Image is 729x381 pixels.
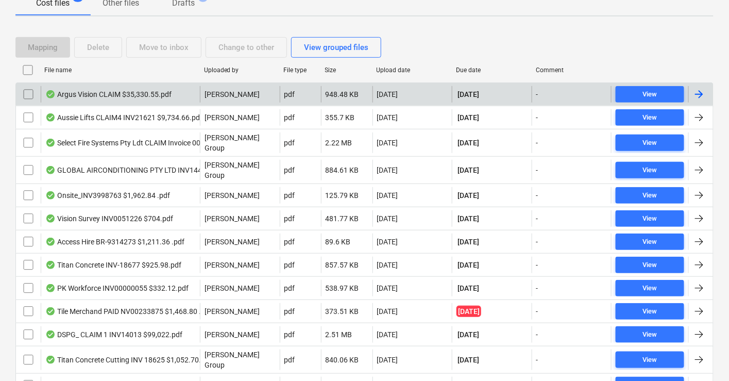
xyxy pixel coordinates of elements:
[326,356,359,364] div: 840.06 KB
[45,166,56,174] div: OCR finished
[45,90,172,98] div: Argus Vision CLAIM $35,330.55.pdf
[456,112,480,123] span: [DATE]
[284,139,295,147] div: pdf
[284,330,295,339] div: pdf
[45,284,189,292] div: PK Workforce INV00000055 $332.12.pdf
[536,113,538,122] div: -
[377,113,398,122] div: [DATE]
[643,283,657,294] div: View
[45,238,56,246] div: OCR finished
[616,352,684,368] button: View
[326,238,351,246] div: 89.6 KB
[456,67,528,74] div: Due date
[45,139,56,147] div: OCR finished
[643,354,657,366] div: View
[616,257,684,273] button: View
[456,283,480,293] span: [DATE]
[643,259,657,271] div: View
[456,165,480,175] span: [DATE]
[45,166,272,174] div: GLOBAL AIRCONDITIONING PTY LTD INV144165-3 $61,358.00.pdf
[45,284,56,292] div: OCR finished
[616,280,684,296] button: View
[616,210,684,227] button: View
[643,164,657,176] div: View
[45,261,56,269] div: OCR finished
[284,90,295,98] div: pdf
[377,90,398,98] div: [DATE]
[45,330,182,339] div: DSPG_ CLAIM 1 INV14013 $99,022.pdf
[326,90,359,98] div: 948.48 KB
[377,238,398,246] div: [DATE]
[616,326,684,343] button: View
[205,112,260,123] p: [PERSON_NAME]
[643,306,657,318] div: View
[44,67,196,74] div: File name
[377,191,398,200] div: [DATE]
[616,234,684,250] button: View
[284,307,295,316] div: pdf
[326,166,359,174] div: 884.61 KB
[284,166,295,174] div: pdf
[326,139,352,147] div: 2.22 MB
[45,356,212,364] div: Titan Concrete Cutting INV 18625 $1,052.70.pdf
[643,213,657,225] div: View
[284,261,295,269] div: pdf
[205,283,260,293] p: [PERSON_NAME]
[45,191,56,200] div: OCR finished
[456,89,480,100] span: [DATE]
[45,191,170,200] div: Onsite_INV3998763 $1,962.84 .pdf
[536,356,538,364] div: -
[616,109,684,126] button: View
[536,238,538,246] div: -
[45,307,212,316] div: Tile Merchand PAID NV00233875 $1,468.80 .pdf
[326,214,359,223] div: 481.77 KB
[284,67,317,74] div: File type
[456,237,480,247] span: [DATE]
[536,67,607,74] div: Comment
[284,238,295,246] div: pdf
[204,67,276,74] div: Uploaded by
[45,238,184,246] div: Access Hire BR-9314273 $1,211.36 .pdf
[536,214,538,223] div: -
[326,261,359,269] div: 857.57 KB
[616,187,684,204] button: View
[643,112,657,124] div: View
[536,330,538,339] div: -
[326,191,359,200] div: 125.79 KB
[205,132,276,153] p: [PERSON_NAME] Group
[205,213,260,224] p: [PERSON_NAME]
[45,113,202,122] div: Aussie Lifts CLAIM4 INV21621 $9,734.66.pdf
[377,356,398,364] div: [DATE]
[456,213,480,224] span: [DATE]
[536,307,538,316] div: -
[45,307,56,316] div: OCR finished
[325,67,368,74] div: Size
[536,139,538,147] div: -
[377,214,398,223] div: [DATE]
[326,307,359,316] div: 373.51 KB
[456,355,480,365] span: [DATE]
[536,284,538,292] div: -
[284,113,295,122] div: pdf
[377,166,398,174] div: [DATE]
[643,329,657,341] div: View
[205,329,260,340] p: [PERSON_NAME]
[616,86,684,103] button: View
[205,350,276,370] p: [PERSON_NAME] Group
[643,89,657,101] div: View
[643,236,657,248] div: View
[536,261,538,269] div: -
[616,162,684,178] button: View
[377,284,398,292] div: [DATE]
[45,90,56,98] div: OCR finished
[45,356,56,364] div: OCR finished
[643,190,657,202] div: View
[677,332,729,381] iframe: Chat Widget
[45,139,276,147] div: Select Fire Systems Pty Ldt CLAIM Invoice 00004914 $46,794.00.pdf
[536,166,538,174] div: -
[304,41,368,54] div: View grouped files
[456,329,480,340] span: [DATE]
[377,261,398,269] div: [DATE]
[616,135,684,151] button: View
